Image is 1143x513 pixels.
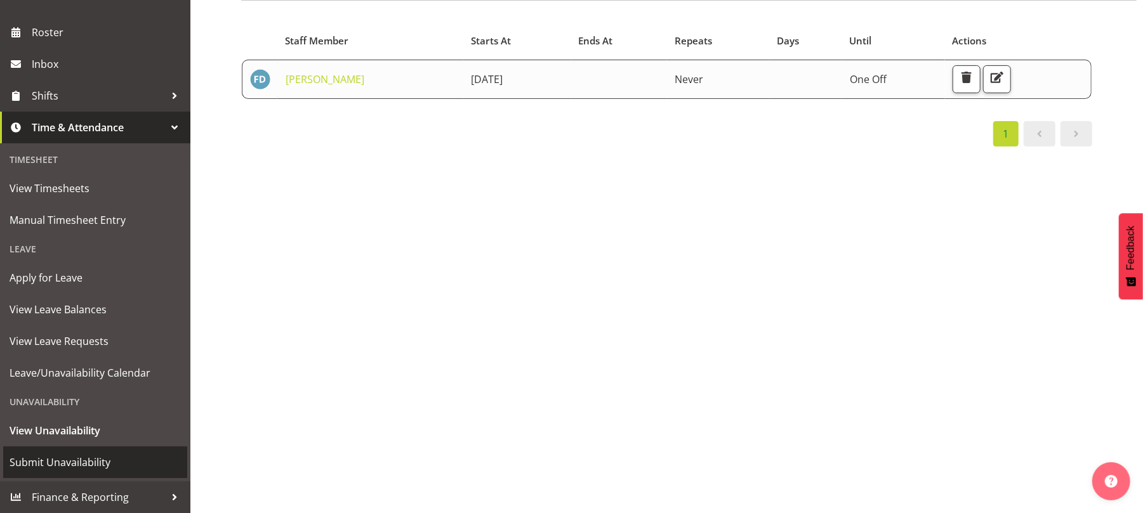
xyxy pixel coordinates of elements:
[952,34,986,48] span: Actions
[3,204,187,236] a: Manual Timesheet Entry
[286,72,364,86] a: [PERSON_NAME]
[3,146,187,172] div: Timesheet
[10,421,181,440] span: View Unavailability
[32,55,184,74] span: Inbox
[3,262,187,294] a: Apply for Leave
[3,236,187,262] div: Leave
[471,72,503,86] span: [DATE]
[3,415,187,446] a: View Unavailability
[1125,226,1137,270] span: Feedback
[777,34,799,48] span: Days
[3,446,187,478] a: Submit Unavailability
[10,300,181,319] span: View Leave Balances
[32,488,165,507] span: Finance & Reporting
[250,69,270,89] img: foziah-dean1868.jpg
[1119,213,1143,299] button: Feedback - Show survey
[32,23,184,42] span: Roster
[10,211,181,230] span: Manual Timesheet Entry
[578,34,612,48] span: Ends At
[3,294,187,325] a: View Leave Balances
[983,65,1011,93] button: Edit Unavailability
[32,118,165,137] span: Time & Attendance
[471,34,511,48] span: Starts At
[10,268,181,287] span: Apply for Leave
[3,172,187,204] a: View Timesheets
[675,34,712,48] span: Repeats
[850,72,887,86] span: One Off
[3,357,187,389] a: Leave/Unavailability Calendar
[32,86,165,105] span: Shifts
[10,179,181,198] span: View Timesheets
[1105,475,1118,488] img: help-xxl-2.png
[10,453,181,472] span: Submit Unavailability
[849,34,871,48] span: Until
[953,65,981,93] button: Delete Unavailability
[3,389,187,415] div: Unavailability
[675,72,703,86] span: Never
[10,363,181,382] span: Leave/Unavailability Calendar
[3,325,187,357] a: View Leave Requests
[10,332,181,351] span: View Leave Requests
[285,34,348,48] span: Staff Member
